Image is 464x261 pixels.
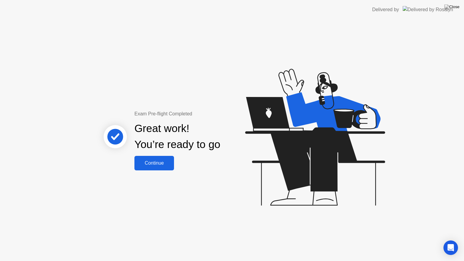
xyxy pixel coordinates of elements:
[136,160,172,166] div: Continue
[443,240,458,255] div: Open Intercom Messenger
[372,6,399,13] div: Delivered by
[444,5,459,9] img: Close
[134,121,220,153] div: Great work! You’re ready to go
[134,110,259,118] div: Exam Pre-flight Completed
[134,156,174,170] button: Continue
[403,6,453,13] img: Delivered by Rosalyn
